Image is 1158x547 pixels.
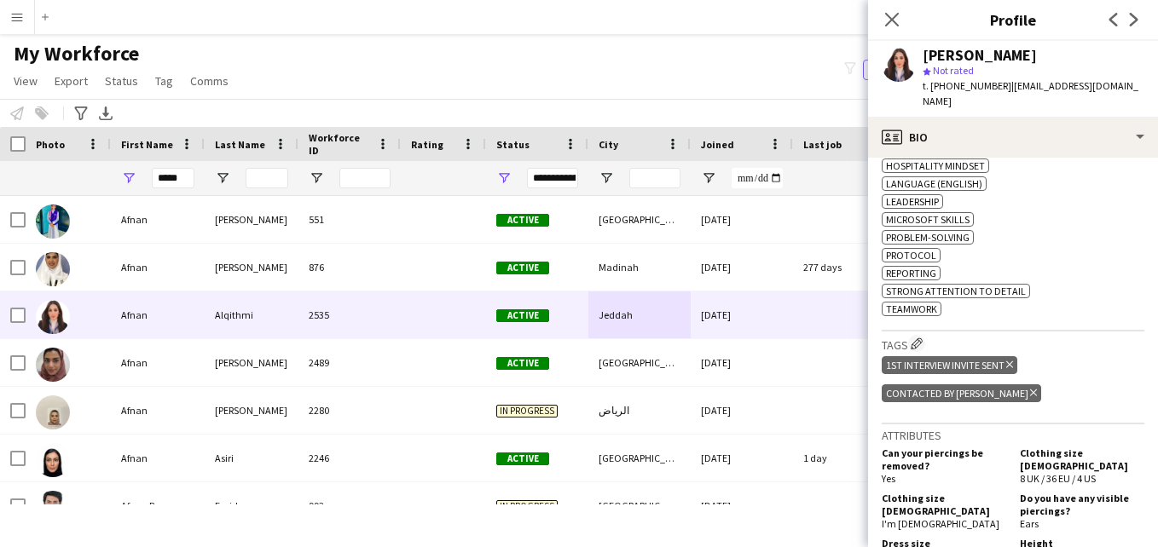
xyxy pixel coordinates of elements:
[886,159,985,172] span: hospitality mindset
[7,70,44,92] a: View
[803,138,842,151] span: Last job
[793,244,895,291] div: 277 days
[36,204,70,239] img: Afnan Abdullah
[886,249,936,262] span: Protocol
[691,244,793,291] div: [DATE]
[298,387,401,434] div: 2280
[111,435,205,481] div: Afnan
[298,291,401,338] div: 2535
[148,70,180,92] a: Tag
[882,492,1006,517] h5: Clothing size [DEMOGRAPHIC_DATA]
[886,177,982,190] span: Language (English)
[309,170,324,186] button: Open Filter Menu
[599,138,618,151] span: City
[205,435,298,481] div: Asiri
[588,244,691,291] div: Madinah
[923,79,1011,92] span: t. [PHONE_NUMBER]
[298,244,401,291] div: 876
[886,231,970,244] span: problem-solving
[36,252,70,286] img: Afnan Ali
[923,48,1037,63] div: [PERSON_NAME]
[1020,472,1096,485] span: 8 UK / 36 EU / 4 US
[215,170,230,186] button: Open Filter Menu
[691,482,793,529] div: [DATE]
[121,170,136,186] button: Open Filter Menu
[339,168,391,188] input: Workforce ID Filter Input
[36,300,70,334] img: Afnan Alqithmi
[588,482,691,529] div: [GEOGRAPHIC_DATA]
[701,138,734,151] span: Joined
[868,9,1158,31] h3: Profile
[96,103,116,124] app-action-btn: Export XLSX
[933,64,974,77] span: Not rated
[205,291,298,338] div: Alqithmi
[298,339,401,386] div: 2489
[215,138,265,151] span: Last Name
[246,168,288,188] input: Last Name Filter Input
[111,244,205,291] div: Afnan
[882,446,1006,472] h5: Can your piercings be removed?
[882,384,1041,402] div: Contacted by [PERSON_NAME]
[36,348,70,382] img: Afnan AlSaleh
[886,195,939,208] span: Leadership
[886,302,937,315] span: Teamwork
[691,435,793,481] div: [DATE]
[868,117,1158,158] div: Bio
[496,262,549,274] span: Active
[882,356,1017,374] div: 1st interview invite sent
[588,339,691,386] div: [GEOGRAPHIC_DATA]
[496,138,530,151] span: Status
[105,73,138,89] span: Status
[155,73,173,89] span: Tag
[36,395,70,429] img: Afnan Alsubaie
[496,309,549,322] span: Active
[701,170,716,186] button: Open Filter Menu
[588,387,691,434] div: الرياض
[1020,492,1144,517] h5: Do you have any visible piercings?
[1020,517,1039,530] span: Ears
[691,387,793,434] div: [DATE]
[691,291,793,338] div: [DATE]
[14,41,139,66] span: My Workforce
[411,138,443,151] span: Rating
[55,73,88,89] span: Export
[599,170,614,186] button: Open Filter Menu
[205,339,298,386] div: [PERSON_NAME]
[309,131,370,157] span: Workforce ID
[111,339,205,386] div: Afnan
[691,196,793,243] div: [DATE]
[205,482,298,529] div: Farid
[882,517,999,530] span: I'm [DEMOGRAPHIC_DATA]
[882,472,895,485] span: Yes
[111,291,205,338] div: Afnan
[36,443,70,477] img: Afnan Asiri
[496,405,558,417] span: In progress
[588,435,691,481] div: [GEOGRAPHIC_DATA]
[863,60,948,80] button: Everyone2,357
[923,79,1138,107] span: | [EMAIL_ADDRESS][DOMAIN_NAME]
[882,428,1144,443] h3: Attributes
[629,168,680,188] input: City Filter Input
[886,213,970,226] span: Microsoft skills
[496,170,512,186] button: Open Filter Menu
[496,357,549,370] span: Active
[588,196,691,243] div: [GEOGRAPHIC_DATA]
[36,491,70,525] img: Afnan Been Farid
[588,291,691,338] div: Jeddah
[298,435,401,481] div: 2246
[111,387,205,434] div: Afnan
[496,500,558,513] span: In progress
[183,70,235,92] a: Comms
[205,387,298,434] div: [PERSON_NAME]
[121,138,173,151] span: First Name
[886,285,1026,297] span: Strong attention to detail
[111,196,205,243] div: Afnan
[886,267,936,279] span: reporting
[190,73,229,89] span: Comms
[298,196,401,243] div: 551
[36,138,65,151] span: Photo
[496,214,549,227] span: Active
[882,335,1144,353] h3: Tags
[111,482,205,529] div: Afnan Been
[14,73,38,89] span: View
